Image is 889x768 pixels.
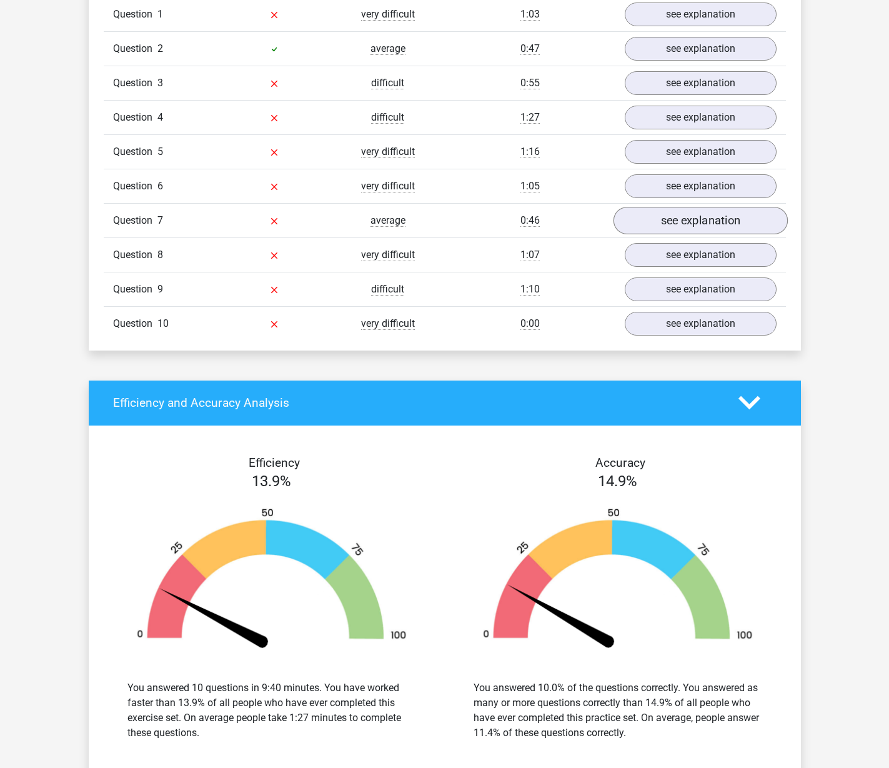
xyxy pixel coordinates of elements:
[459,456,782,470] h4: Accuracy
[625,2,777,26] a: see explanation
[625,106,777,129] a: see explanation
[520,180,540,192] span: 1:05
[157,283,163,295] span: 9
[464,507,772,651] img: 15.e49b5196f544.png
[113,247,157,262] span: Question
[113,110,157,125] span: Question
[370,42,405,55] span: average
[625,277,777,301] a: see explanation
[117,507,426,651] img: 14.8ddbc2927675.png
[157,180,163,192] span: 6
[625,71,777,95] a: see explanation
[157,8,163,20] span: 1
[113,179,157,194] span: Question
[520,146,540,158] span: 1:16
[113,282,157,297] span: Question
[113,41,157,56] span: Question
[613,207,787,234] a: see explanation
[520,283,540,296] span: 1:10
[113,213,157,228] span: Question
[371,111,404,124] span: difficult
[361,8,415,21] span: very difficult
[520,8,540,21] span: 1:03
[520,77,540,89] span: 0:55
[252,472,291,490] span: 13.9%
[113,456,435,470] h4: Efficiency
[127,681,416,741] div: You answered 10 questions in 9:40 minutes. You have worked faster than 13.9% of all people who ha...
[157,77,163,89] span: 3
[113,144,157,159] span: Question
[520,214,540,227] span: 0:46
[520,249,540,261] span: 1:07
[361,249,415,261] span: very difficult
[598,472,637,490] span: 14.9%
[520,111,540,124] span: 1:27
[113,7,157,22] span: Question
[113,396,720,410] h4: Efficiency and Accuracy Analysis
[157,214,163,226] span: 7
[361,146,415,158] span: very difficult
[361,317,415,330] span: very difficult
[625,140,777,164] a: see explanation
[625,312,777,336] a: see explanation
[157,249,163,261] span: 8
[157,111,163,123] span: 4
[625,174,777,198] a: see explanation
[370,214,405,227] span: average
[625,37,777,61] a: see explanation
[113,76,157,91] span: Question
[361,180,415,192] span: very difficult
[157,317,169,329] span: 10
[371,283,404,296] span: difficult
[474,681,762,741] div: You answered 10.0% of the questions correctly. You answered as many or more questions correctly t...
[520,42,540,55] span: 0:47
[157,42,163,54] span: 2
[113,316,157,331] span: Question
[520,317,540,330] span: 0:00
[157,146,163,157] span: 5
[625,243,777,267] a: see explanation
[371,77,404,89] span: difficult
